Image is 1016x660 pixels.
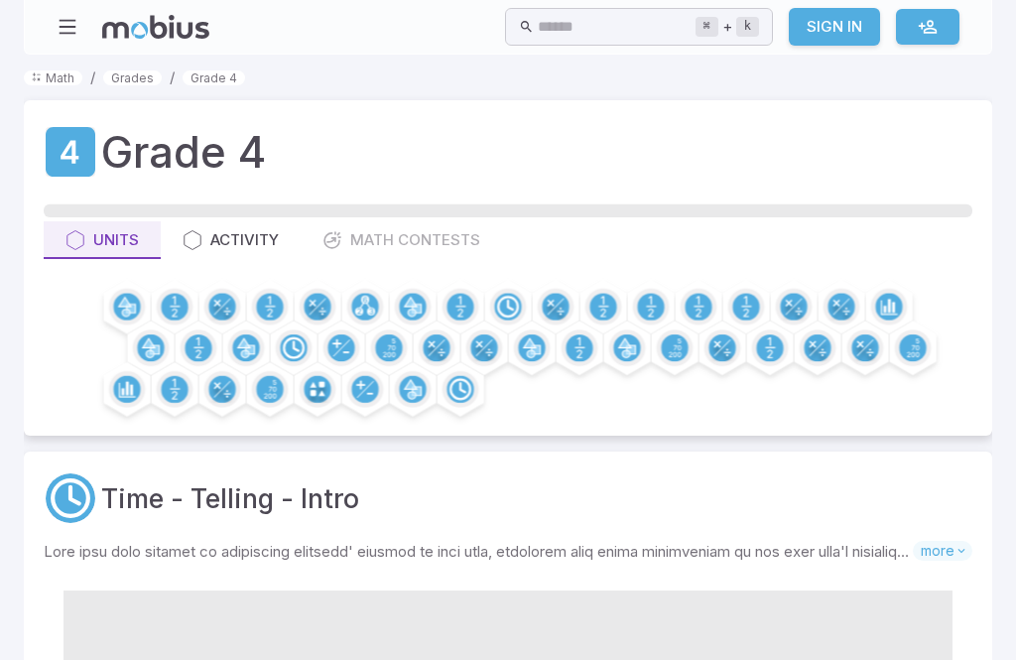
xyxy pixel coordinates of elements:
div: + [696,15,759,39]
div: Units [65,229,139,251]
h1: Grade 4 [101,120,266,184]
kbd: k [736,17,759,37]
a: Grade 4 [44,125,97,179]
a: Sign In [789,8,880,46]
li: / [90,66,95,88]
kbd: ⌘ [696,17,718,37]
p: Lore ipsu dolo sitamet co adipiscing elitsedd' eiusmod te inci utla, etdolorem aliq enima minimve... [44,541,913,563]
a: Time [44,471,97,525]
div: Activity [183,229,279,251]
a: Grades [103,70,162,85]
a: Grade 4 [183,70,245,85]
nav: breadcrumb [24,66,992,88]
a: Math [24,70,82,85]
a: Time - Telling - Intro [101,478,359,518]
li: / [170,66,175,88]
